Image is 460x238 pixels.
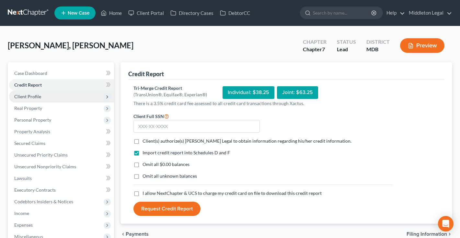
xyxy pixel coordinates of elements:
[143,138,351,144] span: Client(s) authorize(s) [PERSON_NAME] Legal to obtain information regarding his/her credit informa...
[167,7,217,19] a: Directory Cases
[121,232,126,237] i: chevron_left
[223,86,274,99] div: Individual: $38.25
[14,187,56,193] span: Executory Contracts
[125,7,167,19] a: Client Portal
[383,7,405,19] a: Help
[68,11,89,16] span: New Case
[121,232,149,237] button: chevron_left Payments
[14,199,73,204] span: Codebtors Insiders & Notices
[406,7,452,19] a: Middleton Legal
[133,100,393,107] p: There is a 3.5% credit card fee assessed to all credit card transactions through Xactus.
[14,105,42,111] span: Real Property
[400,38,444,53] button: Preview
[322,46,325,52] span: 7
[447,232,452,237] i: chevron_right
[133,113,164,119] span: Client Full SSN
[9,173,114,184] a: Lawsuits
[126,232,149,237] span: Payments
[143,190,322,196] span: I allow NextChapter & UCS to charge my credit card on file to download this credit report
[14,117,51,123] span: Personal Property
[14,164,76,169] span: Unsecured Nonpriority Claims
[14,222,33,228] span: Expenses
[14,175,32,181] span: Lawsuits
[14,94,41,99] span: Client Profile
[133,91,207,98] div: (TransUnion®, Equifax®, Experian®)
[9,149,114,161] a: Unsecured Priority Claims
[143,161,190,167] span: Omit all $0.00 balances
[14,210,29,216] span: Income
[9,126,114,137] a: Property Analysis
[9,67,114,79] a: Case Dashboard
[98,7,125,19] a: Home
[337,38,356,46] div: Status
[9,79,114,91] a: Credit Report
[9,137,114,149] a: Secured Claims
[14,70,47,76] span: Case Dashboard
[277,86,318,99] div: Joint: $63.25
[313,7,372,19] input: Search by name...
[217,7,253,19] a: DebtorCC
[143,173,197,179] span: Omit all unknown balances
[14,152,68,158] span: Unsecured Priority Claims
[143,150,230,155] span: Import credit report into Schedules D and F
[133,120,260,133] input: XXX-XX-XXXX
[14,82,42,88] span: Credit Report
[14,129,50,134] span: Property Analysis
[366,38,390,46] div: District
[407,232,447,237] span: Filing Information
[9,161,114,173] a: Unsecured Nonpriority Claims
[303,46,327,53] div: Chapter
[9,184,114,196] a: Executory Contracts
[8,41,133,50] span: [PERSON_NAME], [PERSON_NAME]
[133,85,207,91] div: Tri-Merge Credit Report
[14,140,45,146] span: Secured Claims
[366,46,390,53] div: MDB
[303,38,327,46] div: Chapter
[128,70,164,78] div: Credit Report
[438,216,454,232] div: Open Intercom Messenger
[407,232,452,237] button: Filing Information chevron_right
[133,202,201,216] button: Request Credit Report
[337,46,356,53] div: Lead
